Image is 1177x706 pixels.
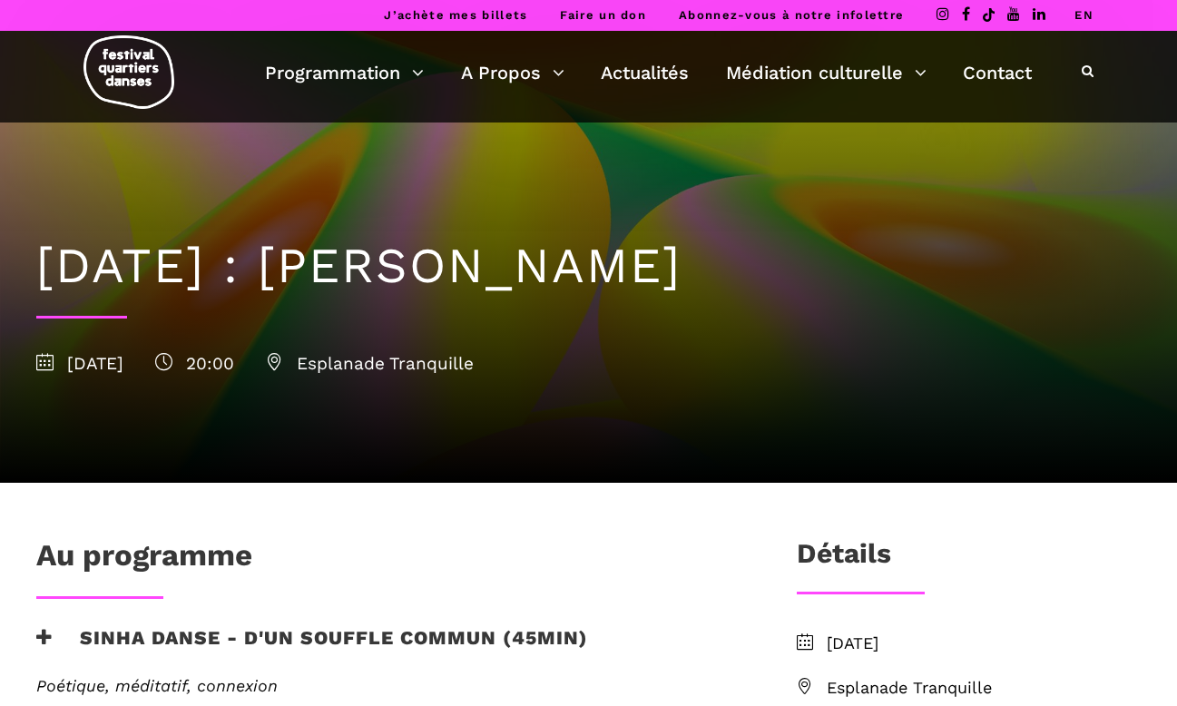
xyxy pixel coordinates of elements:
h1: Au programme [36,537,252,583]
h3: Détails [797,537,891,583]
a: Contact [963,57,1032,88]
a: J’achète mes billets [384,8,527,22]
h3: Sinha Danse - D'un souffle commun (45min) [36,626,588,672]
a: Actualités [601,57,689,88]
a: Médiation culturelle [726,57,927,88]
span: 20:00 [155,353,234,374]
a: EN [1074,8,1094,22]
h1: [DATE] : [PERSON_NAME] [36,237,1141,296]
a: A Propos [461,57,564,88]
img: logo-fqd-med [83,35,174,109]
em: Poétique, méditatif, connexion [36,676,278,695]
a: Programmation [265,57,424,88]
span: [DATE] [827,631,1141,657]
span: Esplanade Tranquille [266,353,474,374]
a: Abonnez-vous à notre infolettre [679,8,904,22]
span: [DATE] [36,353,123,374]
a: Faire un don [560,8,646,22]
span: Esplanade Tranquille [827,675,1141,701]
